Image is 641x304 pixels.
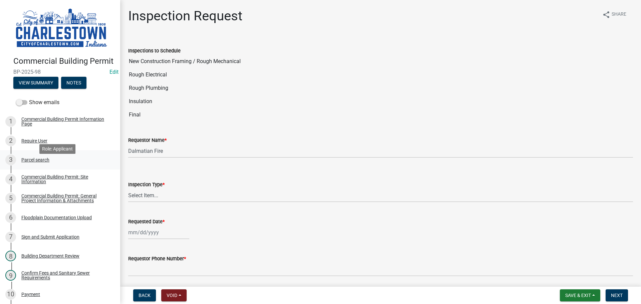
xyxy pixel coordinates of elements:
wm-modal-confirm: Notes [61,80,86,86]
label: Inspections to Schedule [128,49,181,53]
div: Building Department Review [21,254,79,258]
label: Requestor Phone Number [128,257,186,261]
div: Commercial Building Permit: Site Information [21,175,110,184]
div: 6 [5,212,16,223]
div: Sign and Submit Application [21,235,79,239]
div: 9 [5,270,16,281]
span: Share [612,11,626,19]
div: Require User [21,138,47,143]
button: Back [133,289,156,301]
div: Floodplain Documentation Upload [21,215,92,220]
div: Payment [21,292,40,297]
button: Void [161,289,187,301]
wm-modal-confirm: Edit Application Number [110,69,119,75]
div: Confirm Fees and Sanitary Sewer Requirements [21,271,110,280]
div: 10 [5,289,16,300]
button: View Summary [13,77,58,89]
span: Save & Exit [565,293,591,298]
div: 2 [5,135,16,146]
span: BP-2025-98 [13,69,107,75]
div: 4 [5,174,16,185]
img: City of Charlestown, Indiana [13,7,110,49]
label: Requestor Name [128,138,167,143]
label: Requested Date [128,220,165,224]
button: Save & Exit [560,289,600,301]
div: Role: Applicant [39,144,75,154]
div: 1 [5,116,16,127]
wm-modal-confirm: Summary [13,80,58,86]
span: Void [167,293,177,298]
div: 8 [5,251,16,261]
div: 3 [5,155,16,165]
span: Next [611,293,623,298]
label: Inspection Type [128,183,165,187]
label: Show emails [16,98,59,106]
h4: Commercial Building Permit [13,56,115,66]
span: Back [139,293,151,298]
button: Notes [61,77,86,89]
i: share [602,11,610,19]
div: 7 [5,232,16,242]
div: 5 [5,193,16,204]
h1: Inspection Request [128,8,242,24]
div: Commercial Building Permit: General Project Information & Attachments [21,194,110,203]
div: Commercial Building Permit Information Page [21,117,110,126]
a: Edit [110,69,119,75]
button: Next [606,289,628,301]
input: mm/dd/yyyy [128,226,189,239]
button: shareShare [597,8,632,21]
div: Parcel search [21,158,49,162]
